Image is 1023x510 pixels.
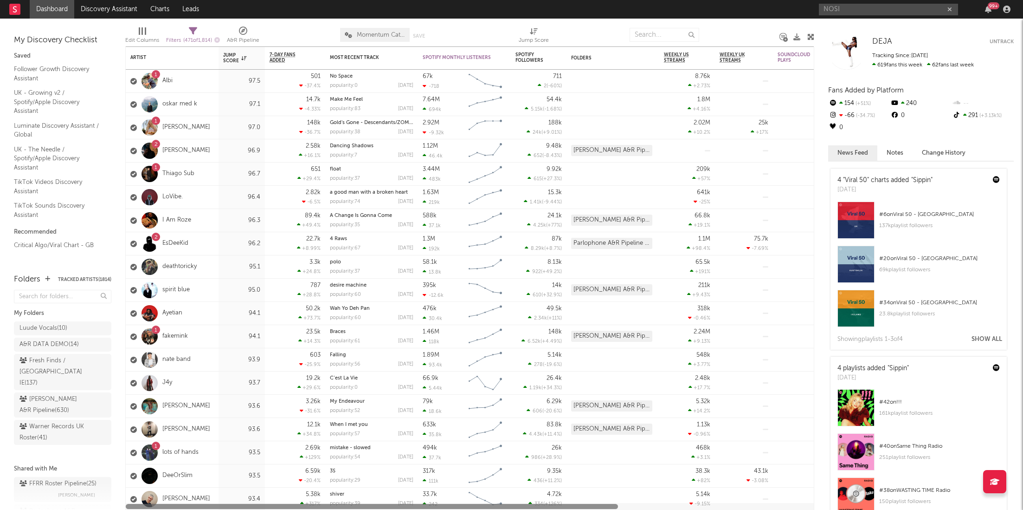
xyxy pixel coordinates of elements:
div: 65.5k [695,259,710,265]
a: #40onSame Thing Radio251playlist followers [830,433,1007,477]
svg: Chart title [464,232,506,255]
a: When I met you [330,422,368,427]
svg: Chart title [464,209,506,232]
span: 62 fans last week [872,62,974,68]
a: float [330,167,341,172]
a: a good man with a broken heart [330,190,408,195]
a: [PERSON_NAME] [162,425,210,433]
div: +2.73 % [688,83,710,89]
a: polo [330,260,341,265]
span: 615 [534,177,542,182]
div: [DATE] [398,222,413,228]
a: 3S [330,469,335,474]
span: 619 fans this week [872,62,922,68]
div: [DATE] [398,292,413,297]
div: Spotify Followers [515,52,548,63]
div: Wah Yo Deh Pan [330,306,413,311]
div: [DATE] [837,185,933,195]
div: Edit Columns [125,23,159,50]
div: 3.44M [423,166,440,172]
div: 99 + [988,2,999,9]
div: A Change Is Gonna Come [330,213,413,218]
a: A&R DATA DEMO(14) [14,338,111,352]
div: 211k [698,282,710,288]
div: desire machine [330,283,413,288]
a: Gold's Gone - Descendants/ZOMBIES: Worlds Collide Tour Version [330,120,490,125]
div: 188k [548,120,562,126]
div: 395k [423,282,436,288]
a: oskar med k [162,100,197,108]
span: DEJA [872,38,892,46]
div: float [330,167,413,172]
div: 97.5 [223,76,260,87]
div: 15.3k [548,190,562,196]
div: -4.33 % [299,106,321,112]
span: +32.9 % [543,293,560,298]
a: fakemink [162,333,188,340]
div: 97.0 [223,122,260,133]
div: ( ) [538,83,562,89]
div: 711 [553,73,562,79]
div: [DATE] [398,246,413,251]
div: 96.7 [223,169,260,180]
div: -37.4 % [299,83,321,89]
a: TikTok Sounds Discovery Assistant [14,201,102,220]
span: 610 [533,293,541,298]
div: ( ) [527,129,562,135]
div: Artist [130,55,200,60]
div: 7.64M [423,97,440,103]
div: 97.1 [223,99,260,110]
a: FFRR Roster Pipeline(25)[PERSON_NAME] [14,477,111,502]
button: Change History [913,145,975,161]
a: #6onViral 50 - [GEOGRAPHIC_DATA]137kplaylist followers [830,202,1007,246]
div: 209k [696,166,710,172]
div: -36.7 % [299,129,321,135]
div: +49.4 % [297,222,321,228]
div: -9.32k [423,130,444,136]
div: A&R DATA DEMO ( 14 ) [19,339,79,350]
div: 8.76k [695,73,710,79]
a: Spotify Track Velocity Chart / [GEOGRAPHIC_DATA] [14,255,102,274]
div: My Discovery Checklist [14,35,111,46]
button: Show All [972,336,1002,342]
div: popularity: 38 [330,130,360,135]
div: My Folders [14,308,111,319]
div: Filters(471 of 1,814) [166,23,220,50]
div: +9.43 % [687,292,710,298]
button: News Feed [828,145,877,161]
span: 652 [534,153,542,158]
span: -8.43 % [544,153,560,158]
span: 4.25k [533,223,546,228]
span: +9.01 % [543,130,560,135]
div: +8.99 % [297,245,321,251]
div: 291 [952,110,1014,122]
div: # 6 on Viral 50 - [GEOGRAPHIC_DATA] [879,209,1000,220]
div: [DATE] [398,176,413,181]
div: Saved [14,51,111,62]
div: +73.7 % [298,315,321,321]
svg: Chart title [464,255,506,279]
div: # 20 on Viral 50 - [GEOGRAPHIC_DATA] [879,253,1000,264]
div: -12.6k [423,292,444,298]
span: Weekly UK Streams [720,52,754,63]
div: Luude Vocals ( 10 ) [19,323,67,334]
div: # 38 on WASTING TIME Radio [879,485,1000,496]
div: +191 % [690,268,710,275]
div: +28.8 % [297,292,321,298]
div: 95.1 [223,262,260,273]
div: 96.9 [223,145,260,157]
div: 54.4k [547,97,562,103]
span: Weekly US Streams [664,52,696,63]
div: [DATE] [398,130,413,135]
div: 3.3k [309,259,321,265]
button: Notes [877,145,913,161]
div: Parlophone A&R Pipeline (460) [571,238,652,249]
div: 23.8k playlist followers [879,308,1000,320]
div: Recommended [14,227,111,238]
div: 14k [552,282,562,288]
div: -0.46 % [688,315,710,321]
svg: Chart title [464,70,506,93]
input: Search... [630,28,699,42]
div: 89.4k [305,213,321,219]
div: polo [330,260,413,265]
